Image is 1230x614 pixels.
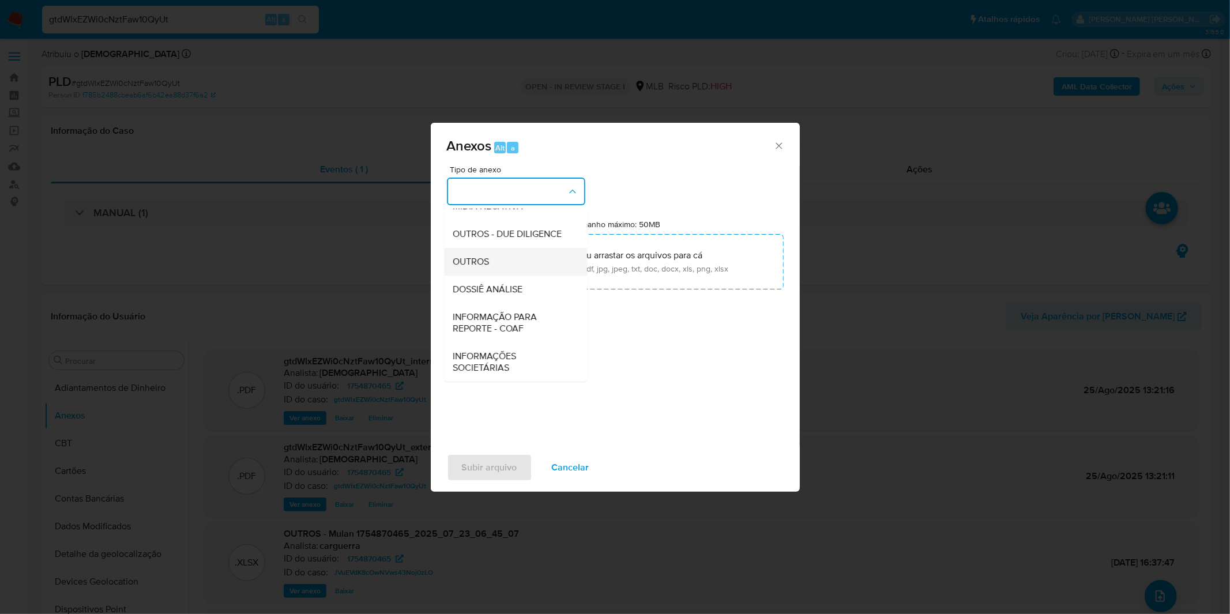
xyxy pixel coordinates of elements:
[537,454,604,481] button: Cancelar
[453,284,523,295] span: DOSSIÊ ANÁLISE
[552,455,589,480] span: Cancelar
[450,165,588,174] span: Tipo de anexo
[453,351,571,374] span: INFORMAÇÕES SOCIETÁRIAS
[773,140,784,150] button: Fechar
[453,201,524,212] span: MIDIA NEGATIVA
[447,135,492,156] span: Anexos
[511,142,515,153] span: a
[453,228,562,240] span: OUTROS - DUE DILIGENCE
[453,311,571,334] span: INFORMAÇÃO PARA REPORTE - COAF
[444,54,587,382] ul: Tipo de anexo
[495,142,505,153] span: Alt
[573,219,660,229] label: Tamanho máximo: 50MB
[453,256,490,268] span: OUTROS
